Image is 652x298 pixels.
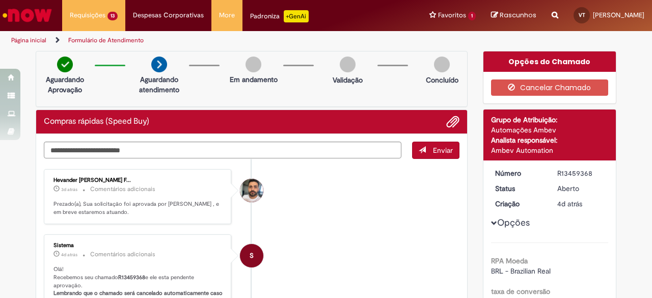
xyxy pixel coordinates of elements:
[68,36,144,44] a: Formulário de Atendimento
[11,36,46,44] a: Página inicial
[250,243,254,268] span: S
[491,287,550,296] b: taxa de conversão
[40,74,90,95] p: Aguardando Aprovação
[491,11,536,20] a: Rascunhos
[118,274,145,281] b: R13459368
[557,199,582,208] span: 4d atrás
[491,145,609,155] div: Ambev Automation
[61,252,77,258] time: 28/08/2025 17:00:15
[446,115,459,128] button: Adicionar anexos
[333,75,363,85] p: Validação
[1,5,53,25] img: ServiceNow
[426,75,458,85] p: Concluído
[61,252,77,258] span: 4d atrás
[107,12,118,20] span: 13
[491,266,551,276] span: BRL - Brazilian Real
[53,242,223,249] div: Sistema
[44,142,401,158] textarea: Digite sua mensagem aqui...
[240,244,263,267] div: System
[340,57,356,72] img: img-circle-grey.png
[433,146,453,155] span: Enviar
[70,10,105,20] span: Requisições
[44,117,149,126] h2: Compras rápidas (Speed Buy) Histórico de tíquete
[284,10,309,22] p: +GenAi
[487,199,550,209] dt: Criação
[557,199,605,209] div: 28/08/2025 17:00:03
[491,256,528,265] b: RPA Moeda
[53,177,223,183] div: Hevander [PERSON_NAME] F...
[8,31,427,50] ul: Trilhas de página
[230,74,278,85] p: Em andamento
[487,183,550,194] dt: Status
[438,10,466,20] span: Favoritos
[53,200,223,216] p: Prezado(a), Sua solicitação foi aprovada por [PERSON_NAME] , e em breve estaremos atuando.
[57,57,73,72] img: check-circle-green.png
[240,179,263,202] div: Hevander Claudemberger De Oliveira Freitas
[487,168,550,178] dt: Número
[557,199,582,208] time: 28/08/2025 17:00:03
[491,115,609,125] div: Grupo de Atribuição:
[557,168,605,178] div: R13459368
[250,10,309,22] div: Padroniza
[483,51,616,72] div: Opções do Chamado
[434,57,450,72] img: img-circle-grey.png
[491,135,609,145] div: Analista responsável:
[90,185,155,194] small: Comentários adicionais
[134,74,184,95] p: Aguardando atendimento
[246,57,261,72] img: img-circle-grey.png
[500,10,536,20] span: Rascunhos
[61,186,77,193] span: 3d atrás
[219,10,235,20] span: More
[557,183,605,194] div: Aberto
[491,125,609,135] div: Automações Ambev
[133,10,204,20] span: Despesas Corporativas
[579,12,585,18] span: VT
[491,79,609,96] button: Cancelar Chamado
[412,142,459,159] button: Enviar
[90,250,155,259] small: Comentários adicionais
[151,57,167,72] img: arrow-next.png
[593,11,644,19] span: [PERSON_NAME]
[468,12,476,20] span: 1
